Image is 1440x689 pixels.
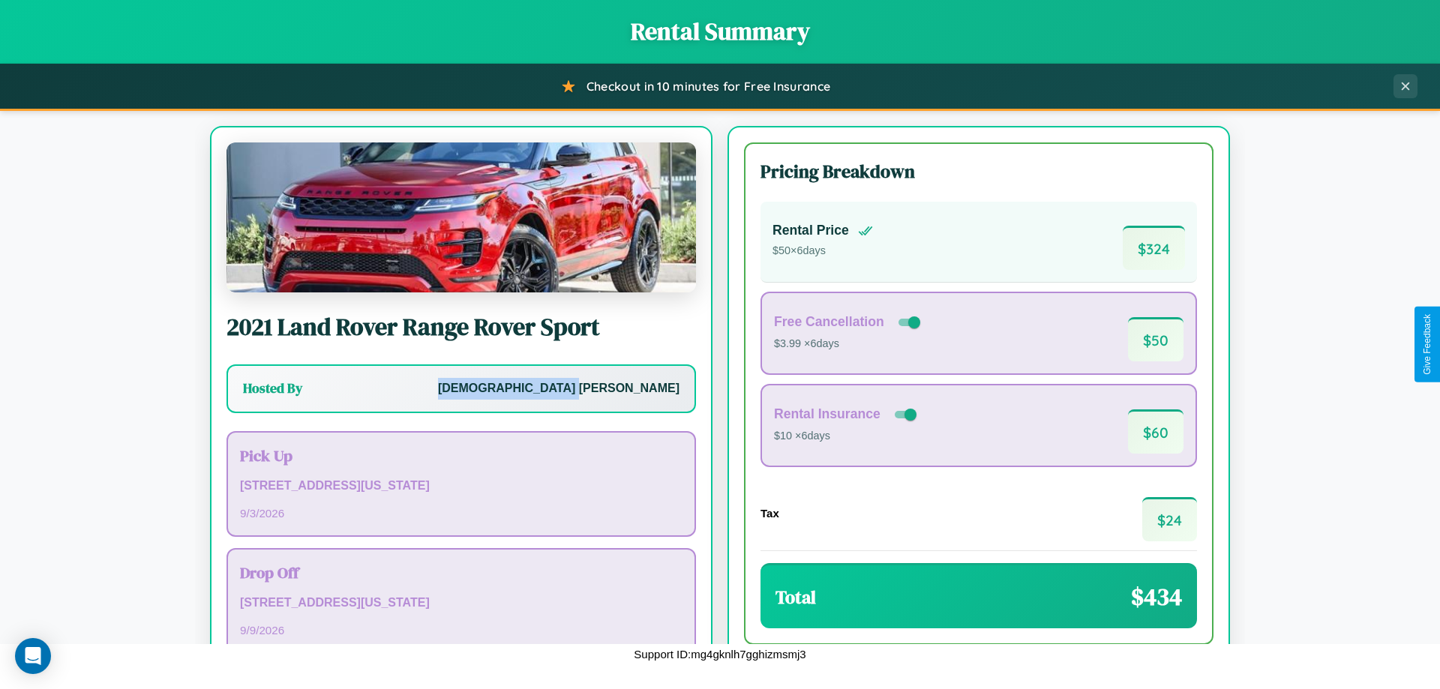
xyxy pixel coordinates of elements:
[760,159,1197,184] h3: Pricing Breakdown
[772,241,873,261] p: $ 50 × 6 days
[775,585,816,610] h3: Total
[15,638,51,674] div: Open Intercom Messenger
[1128,317,1183,361] span: $ 50
[1128,409,1183,454] span: $ 60
[772,223,849,238] h4: Rental Price
[774,406,880,422] h4: Rental Insurance
[1422,314,1432,375] div: Give Feedback
[1123,226,1185,270] span: $ 324
[226,310,696,343] h2: 2021 Land Rover Range Rover Sport
[240,592,682,614] p: [STREET_ADDRESS][US_STATE]
[1142,497,1197,541] span: $ 24
[760,507,779,520] h4: Tax
[243,379,302,397] h3: Hosted By
[240,503,682,523] p: 9 / 3 / 2026
[240,562,682,583] h3: Drop Off
[240,475,682,497] p: [STREET_ADDRESS][US_STATE]
[774,314,884,330] h4: Free Cancellation
[15,15,1425,48] h1: Rental Summary
[240,620,682,640] p: 9 / 9 / 2026
[774,427,919,446] p: $10 × 6 days
[1131,580,1182,613] span: $ 434
[634,644,805,664] p: Support ID: mg4gknlh7gghizmsmj3
[586,79,830,94] span: Checkout in 10 minutes for Free Insurance
[438,378,679,400] p: [DEMOGRAPHIC_DATA] [PERSON_NAME]
[226,142,696,292] img: Land Rover Range Rover Sport
[240,445,682,466] h3: Pick Up
[774,334,923,354] p: $3.99 × 6 days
